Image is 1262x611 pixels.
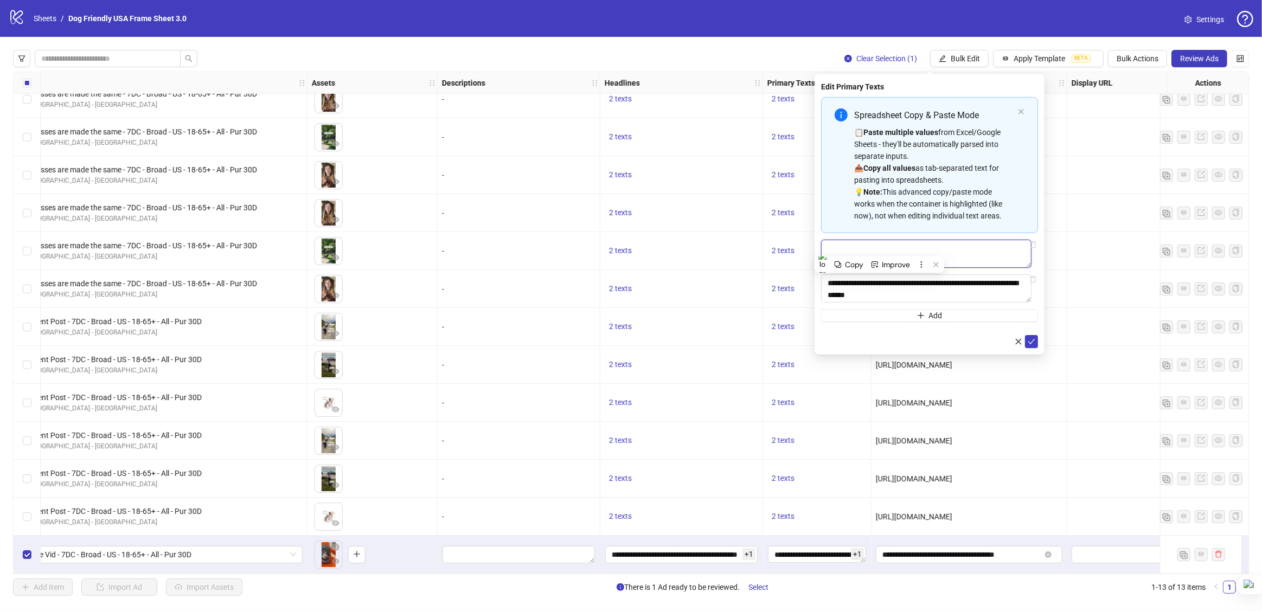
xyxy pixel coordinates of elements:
li: Previous Page [1210,581,1223,594]
span: eye [332,481,339,489]
span: 2 texts [609,474,632,483]
span: eye [1215,171,1222,178]
img: Asset 1 [315,200,342,227]
span: plus [353,550,361,558]
span: eye [1215,323,1222,330]
span: eye [332,443,339,451]
button: 2 texts [605,169,636,182]
span: - [442,247,444,255]
button: Duplicate [1160,396,1173,409]
button: Preview [329,403,342,416]
span: - [442,436,444,445]
span: - [442,285,444,293]
button: Add [821,309,1038,322]
span: question-circle [1237,11,1253,27]
img: Asset 1 [315,162,342,189]
button: Duplicate [1160,434,1173,447]
img: Asset 1 [315,237,342,265]
button: Duplicate [1160,131,1173,144]
a: Settings [1176,11,1233,28]
span: export [1197,436,1205,444]
div: Select row 13 [14,536,41,574]
span: + 1 [851,548,864,560]
button: 2 texts [605,131,636,144]
div: Edit values [442,545,595,564]
div: Select row 12 [14,498,41,536]
span: info-circle [835,108,848,121]
button: Clear Selection (1) [836,50,926,67]
span: Select [748,583,768,591]
span: close-circle [1045,551,1052,558]
span: 2 texts [609,322,632,331]
div: Select row 2 [14,118,41,156]
button: Duplicate [1160,282,1173,295]
button: Apply TemplateBETA [993,50,1104,67]
strong: Display URL [1072,77,1113,89]
span: eye [1215,361,1222,368]
span: eye [1215,512,1222,520]
strong: Copy all values [863,164,915,172]
span: eye [1215,133,1222,140]
span: 2 texts [772,474,795,483]
span: 2 texts [772,208,795,217]
span: 2 texts [772,512,795,520]
span: Review Ads [1180,54,1219,63]
button: 2 texts [767,396,799,409]
span: Add [929,311,943,320]
button: 2 texts [605,510,636,523]
span: edit [939,55,946,62]
span: eye [332,292,339,299]
button: Preview [329,365,342,378]
span: delete [1029,275,1037,283]
span: export [1197,95,1205,102]
span: - [442,323,444,331]
span: filter [18,55,25,62]
button: 2 texts [767,282,799,295]
button: 2 texts [605,472,636,485]
strong: Descriptions [442,77,485,89]
span: export [1197,323,1205,330]
span: 2 texts [772,360,795,369]
span: export [1197,171,1205,178]
div: Edit values [605,545,758,564]
img: Asset 1 [315,503,342,530]
button: Import Assets [166,578,242,596]
button: Duplicate [1160,320,1173,333]
div: Multi-text input container - paste or copy values [821,97,1038,322]
strong: Assets [312,77,335,89]
span: export [1197,133,1205,140]
span: - [442,474,444,483]
button: Configure table settings [1232,50,1249,67]
span: eye [332,178,339,185]
button: 2 texts [767,93,799,106]
button: 2 texts [605,320,636,333]
span: eye [1215,95,1222,102]
span: 2 texts [772,284,795,293]
span: eye [332,254,339,261]
span: eye [332,216,339,223]
span: Settings [1196,14,1224,25]
button: Duplicate [1160,510,1173,523]
span: close [1018,108,1024,115]
span: - [442,209,444,217]
button: Preview [329,555,342,568]
button: Duplicate [1160,472,1173,485]
button: 2 texts [767,358,799,371]
img: Asset 1 [315,541,342,568]
div: Select row 11 [14,460,41,498]
button: Add [348,546,366,563]
button: Duplicate [1177,548,1190,561]
img: Asset 1 [315,351,342,378]
a: 1 [1223,581,1235,593]
img: Asset 1 [315,427,342,454]
div: Resize Headlines column [760,72,763,93]
span: holder [428,79,436,87]
div: Select row 1 [14,80,41,118]
button: 2 texts [767,169,799,182]
img: Asset 1 [315,465,342,492]
span: 2 texts [772,246,795,255]
strong: Note: [863,188,882,196]
span: [URL][DOMAIN_NAME] [876,436,952,445]
img: Asset 1 [315,124,342,151]
span: setting [1184,16,1192,23]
